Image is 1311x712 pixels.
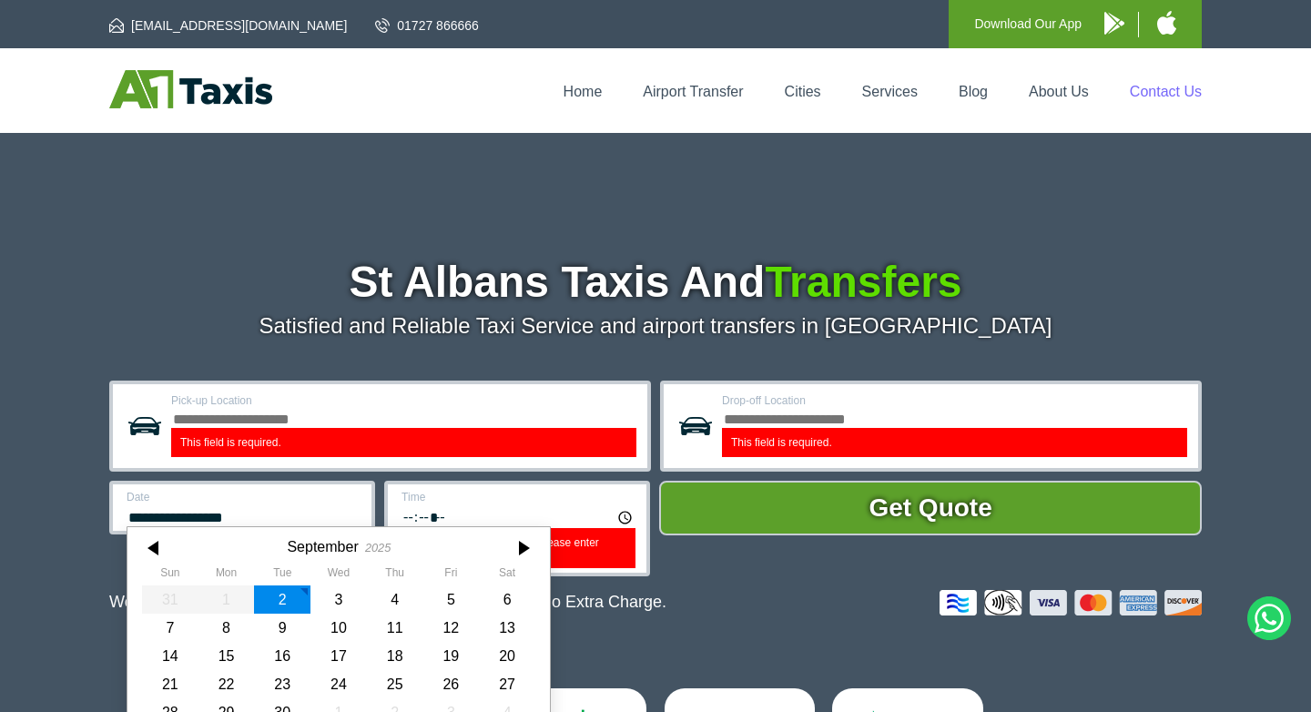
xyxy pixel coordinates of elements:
div: 05 September 2025 [423,585,480,614]
div: 22 September 2025 [198,670,255,698]
label: Time [401,492,635,503]
a: Blog [959,84,988,99]
th: Wednesday [310,566,367,585]
th: Saturday [479,566,535,585]
th: Sunday [142,566,198,585]
div: 23 September 2025 [254,670,310,698]
a: 01727 866666 [375,16,479,35]
div: 01 September 2025 [198,585,255,614]
div: 14 September 2025 [142,642,198,670]
div: 13 September 2025 [479,614,535,642]
div: 21 September 2025 [142,670,198,698]
div: 02 September 2025 [254,585,310,614]
div: 12 September 2025 [423,614,480,642]
a: Services [862,84,918,99]
p: Download Our App [974,13,1082,36]
div: 19 September 2025 [423,642,480,670]
img: A1 Taxis Android App [1104,12,1124,35]
img: Credit And Debit Cards [940,590,1202,615]
div: 17 September 2025 [310,642,367,670]
div: 27 September 2025 [479,670,535,698]
span: Transfers [765,258,961,306]
a: Airport Transfer [643,84,743,99]
a: Contact Us [1130,84,1202,99]
p: Satisfied and Reliable Taxi Service and airport transfers in [GEOGRAPHIC_DATA] [109,313,1202,339]
div: 04 September 2025 [367,585,423,614]
div: 07 September 2025 [142,614,198,642]
div: 20 September 2025 [479,642,535,670]
div: September [287,538,358,555]
div: 09 September 2025 [254,614,310,642]
th: Thursday [367,566,423,585]
div: 15 September 2025 [198,642,255,670]
img: A1 Taxis St Albans LTD [109,70,272,108]
div: 26 September 2025 [423,670,480,698]
a: About Us [1029,84,1089,99]
div: 2025 [365,541,391,554]
div: 16 September 2025 [254,642,310,670]
div: 24 September 2025 [310,670,367,698]
div: 03 September 2025 [310,585,367,614]
img: A1 Taxis iPhone App [1157,11,1176,35]
label: Drop-off Location [722,395,1187,406]
span: The Car at No Extra Charge. [458,593,666,611]
div: 08 September 2025 [198,614,255,642]
div: 11 September 2025 [367,614,423,642]
h1: St Albans Taxis And [109,260,1202,304]
div: 18 September 2025 [367,642,423,670]
div: 10 September 2025 [310,614,367,642]
label: This field is required. [722,428,1187,457]
label: This field is required. [171,428,636,457]
th: Friday [423,566,480,585]
th: Tuesday [254,566,310,585]
a: Cities [785,84,821,99]
div: 06 September 2025 [479,585,535,614]
div: 31 August 2025 [142,585,198,614]
button: Get Quote [659,481,1202,535]
div: 25 September 2025 [367,670,423,698]
label: Pick-up Location [171,395,636,406]
a: [EMAIL_ADDRESS][DOMAIN_NAME] [109,16,347,35]
a: Home [564,84,603,99]
p: We Now Accept Card & Contactless Payment In [109,593,666,612]
th: Monday [198,566,255,585]
label: Date [127,492,361,503]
